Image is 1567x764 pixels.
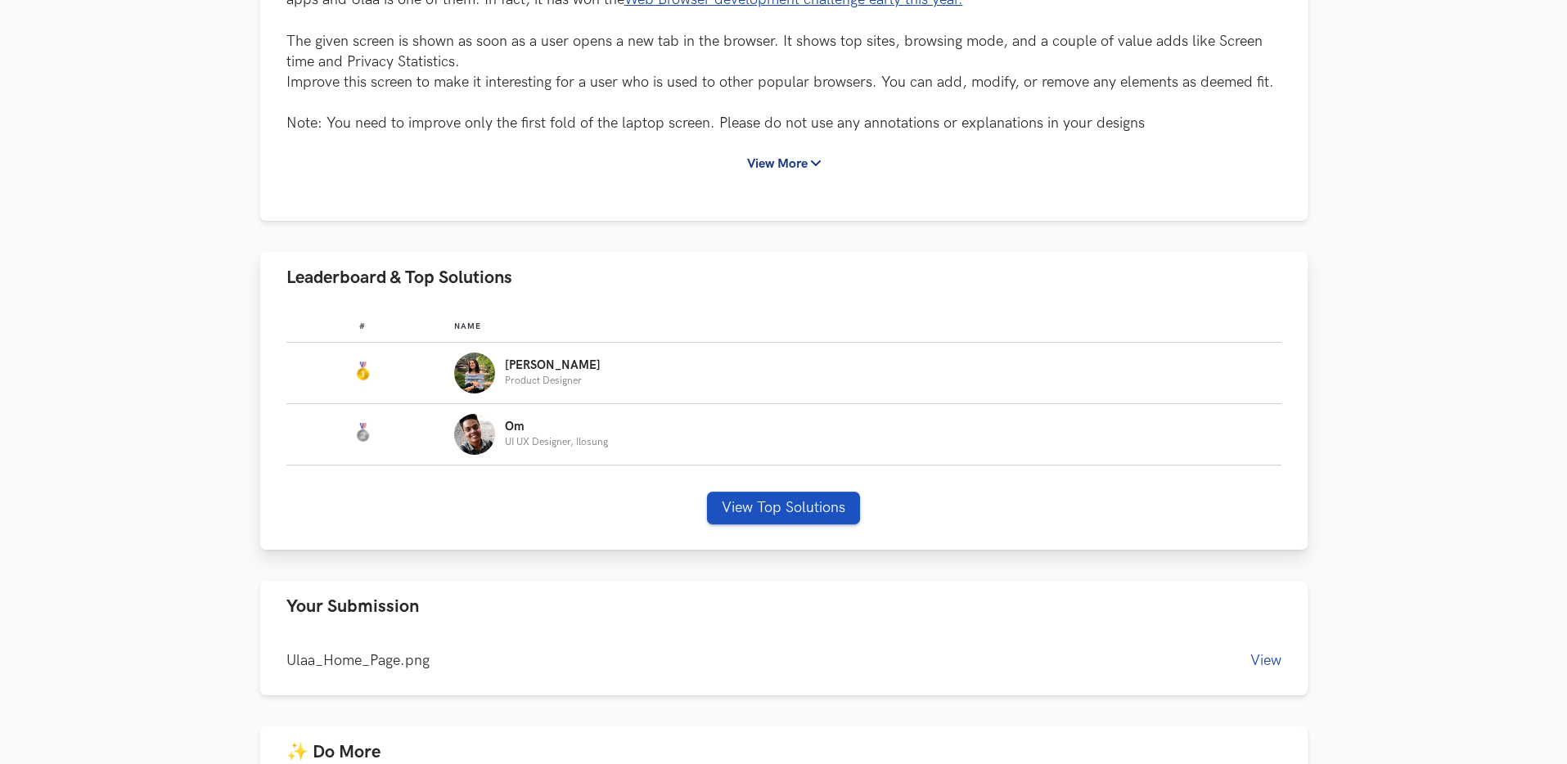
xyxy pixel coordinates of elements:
[353,362,372,381] img: Gold Medal
[505,437,608,447] p: UI UX Designer, Ilosung
[505,375,601,386] p: Product Designer
[286,741,380,763] span: ✨ Do More
[260,303,1308,551] div: Leaderboard & Top Solutions
[260,632,1308,695] div: Your Submission
[1250,652,1281,669] button: View
[286,595,419,618] span: Your Submission
[505,420,608,434] p: Om
[707,492,860,524] button: View Top Solutions
[359,321,366,331] span: #
[260,252,1308,303] button: Leaderboard & Top Solutions
[732,149,835,179] button: View More
[286,267,512,289] span: Leaderboard & Top Solutions
[454,321,481,331] span: Name
[505,359,601,372] p: [PERSON_NAME]
[353,423,372,443] img: Silver Medal
[260,581,1308,632] button: Your Submission
[286,308,1281,465] table: Leaderboard
[454,414,495,455] img: Profile photo
[286,652,430,669] span: Ulaa_Home_Page.png
[454,353,495,393] img: Profile photo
